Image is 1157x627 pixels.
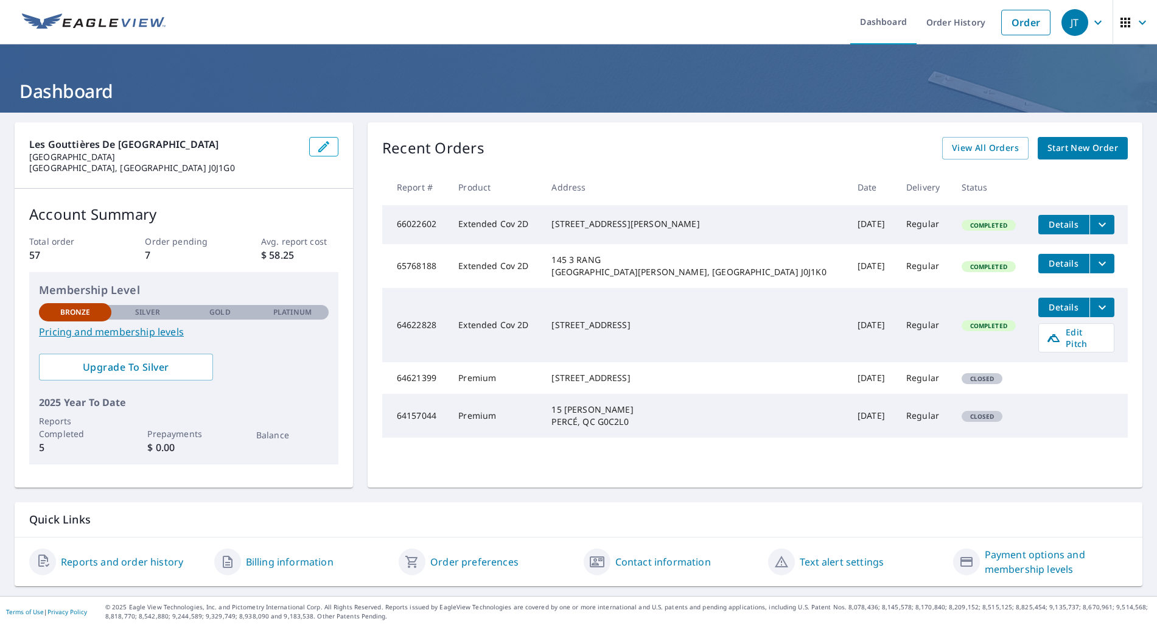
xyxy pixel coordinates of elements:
a: Pricing and membership levels [39,324,329,339]
td: [DATE] [848,244,897,288]
p: © 2025 Eagle View Technologies, Inc. and Pictometry International Corp. All Rights Reserved. Repo... [105,603,1151,621]
p: [GEOGRAPHIC_DATA], [GEOGRAPHIC_DATA] J0J1G0 [29,163,299,173]
span: Completed [963,221,1015,229]
div: [STREET_ADDRESS][PERSON_NAME] [551,218,838,230]
div: [STREET_ADDRESS] [551,372,838,384]
span: Closed [963,412,1002,421]
span: Start New Order [1047,141,1118,156]
a: Billing information [246,555,334,569]
div: JT [1061,9,1088,36]
a: Edit Pitch [1038,323,1114,352]
p: Balance [256,429,329,441]
button: detailsBtn-66022602 [1038,215,1089,234]
td: 64621399 [382,362,449,394]
th: Report # [382,169,449,205]
td: 66022602 [382,205,449,244]
td: Premium [449,362,542,394]
div: 15 [PERSON_NAME] PERCÉ, QC G0C2L0 [551,404,838,428]
a: Text alert settings [800,555,884,569]
p: 57 [29,248,107,262]
button: filesDropdownBtn-66022602 [1089,215,1114,234]
span: View All Orders [952,141,1019,156]
p: $ 58.25 [261,248,338,262]
p: Total order [29,235,107,248]
span: Closed [963,374,1002,383]
th: Status [952,169,1029,205]
p: Order pending [145,235,222,248]
td: 64622828 [382,288,449,362]
button: detailsBtn-64622828 [1038,298,1089,317]
td: 64157044 [382,394,449,438]
td: Extended Cov 2D [449,205,542,244]
a: Reports and order history [61,555,183,569]
span: Details [1046,301,1082,313]
td: Regular [897,244,952,288]
p: Recent Orders [382,137,484,159]
span: Details [1046,257,1082,269]
th: Date [848,169,897,205]
p: Bronze [60,307,91,318]
a: Order preferences [430,555,519,569]
p: 2025 Year To Date [39,395,329,410]
button: filesDropdownBtn-65768188 [1089,254,1114,273]
td: [DATE] [848,394,897,438]
td: [DATE] [848,205,897,244]
td: Premium [449,394,542,438]
td: Extended Cov 2D [449,244,542,288]
span: Completed [963,321,1015,330]
th: Product [449,169,542,205]
p: Gold [209,307,230,318]
span: Details [1046,219,1082,230]
p: Avg. report cost [261,235,338,248]
p: 5 [39,440,111,455]
a: Privacy Policy [47,608,87,616]
a: Contact information [615,555,711,569]
a: Upgrade To Silver [39,354,213,380]
span: Edit Pitch [1046,326,1106,349]
p: [GEOGRAPHIC_DATA] [29,152,299,163]
p: Prepayments [147,427,220,440]
td: 65768188 [382,244,449,288]
div: [STREET_ADDRESS] [551,319,838,331]
a: Payment options and membership levels [985,547,1128,576]
th: Address [542,169,848,205]
span: Upgrade To Silver [49,360,203,374]
p: 7 [145,248,222,262]
a: Start New Order [1038,137,1128,159]
p: Account Summary [29,203,338,225]
td: [DATE] [848,288,897,362]
td: Regular [897,362,952,394]
p: | [6,608,87,615]
p: Les Gouttières de [GEOGRAPHIC_DATA] [29,137,299,152]
span: Completed [963,262,1015,271]
td: Regular [897,288,952,362]
a: Order [1001,10,1050,35]
td: Regular [897,394,952,438]
td: Regular [897,205,952,244]
td: Extended Cov 2D [449,288,542,362]
button: filesDropdownBtn-64622828 [1089,298,1114,317]
td: [DATE] [848,362,897,394]
th: Delivery [897,169,952,205]
div: 145 3 RANG [GEOGRAPHIC_DATA][PERSON_NAME], [GEOGRAPHIC_DATA] J0J1K0 [551,254,838,278]
p: Quick Links [29,512,1128,527]
h1: Dashboard [15,79,1142,103]
p: Platinum [273,307,312,318]
img: EV Logo [22,13,166,32]
button: detailsBtn-65768188 [1038,254,1089,273]
a: Terms of Use [6,608,44,616]
p: Silver [135,307,161,318]
p: $ 0.00 [147,440,220,455]
p: Membership Level [39,282,329,298]
a: View All Orders [942,137,1029,159]
p: Reports Completed [39,415,111,440]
